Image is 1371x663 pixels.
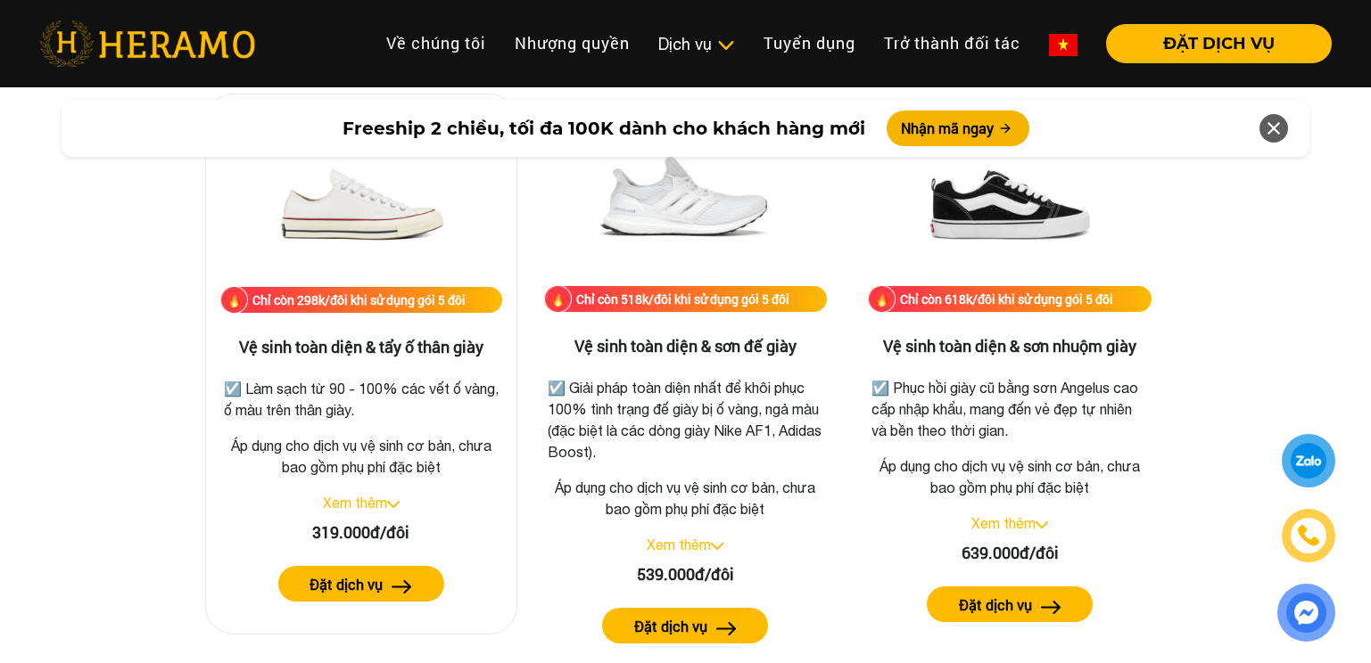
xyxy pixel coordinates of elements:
img: fire.png [868,285,896,313]
img: subToggleIcon [716,37,735,54]
img: arrow [716,622,737,635]
a: Xem thêm [323,495,387,511]
div: 319.000đ/đôi [220,520,502,544]
a: Xem thêm [647,536,711,552]
p: ☑️ Giải pháp toàn diện nhất để khôi phục 100% tình trạng đế giày bị ố vàng, ngả màu (đặc biệt là ... [548,377,824,462]
button: Đặt dịch vụ [278,566,444,602]
img: arrow_down.svg [387,501,400,508]
img: arrow [1041,601,1061,614]
label: Đặt dịch vụ [634,616,707,637]
img: vn-flag.png [1049,34,1078,56]
a: Nhượng quyền [500,24,644,62]
h3: Vệ sinh toàn diện & tẩy ố thân giày [220,338,502,357]
div: Dịch vụ [658,32,735,56]
div: Chỉ còn 298k/đôi khi sử dụng gói 5 đôi [252,291,466,309]
p: Áp dụng cho dịch vụ vệ sinh cơ bản, chưa bao gồm phụ phí đặc biệt [544,477,828,520]
h3: Vệ sinh toàn diện & sơn nhuộm giày [868,337,1152,356]
label: Đặt dịch vụ [959,594,1032,616]
img: phone-icon [1299,526,1318,545]
img: Vệ sinh toàn diện & tẩy ố thân giày [272,109,450,287]
a: ĐẶT DỊCH VỤ [1092,36,1332,52]
a: Xem thêm [971,515,1036,531]
img: arrow_down.svg [711,543,723,550]
div: 639.000đ/đôi [868,541,1152,565]
img: fire.png [544,285,572,313]
button: Đặt dịch vụ [927,586,1093,622]
img: fire.png [220,286,248,314]
a: Tuyển dụng [749,24,870,62]
button: Nhận mã ngay [887,110,1029,146]
div: Chỉ còn 618k/đôi khi sử dụng gói 5 đôi [900,290,1113,308]
h3: Vệ sinh toàn diện & sơn đế giày [544,337,828,356]
img: arrow [392,580,412,593]
img: Vệ sinh toàn diện & sơn đế giày [596,108,774,286]
div: 539.000đ/đôi [544,562,828,586]
a: Về chúng tôi [372,24,500,62]
div: Chỉ còn 518k/đôi khi sử dụng gói 5 đôi [576,290,789,308]
button: Đặt dịch vụ [602,608,768,643]
p: ☑️ Làm sạch từ 90 - 100% các vết ố vàng, ố màu trên thân giày. [224,378,499,421]
img: arrow_down.svg [1036,521,1048,528]
a: Trở thành đối tác [870,24,1035,62]
img: Vệ sinh toàn diện & sơn nhuộm giày [921,108,1099,286]
a: Đặt dịch vụ arrow [544,608,828,643]
a: Đặt dịch vụ arrow [220,566,502,602]
p: Áp dụng cho dịch vụ vệ sinh cơ bản, chưa bao gồm phụ phí đặc biệt [220,435,502,478]
span: Freeship 2 chiều, tối đa 100K dành cho khách hàng mới [343,115,865,142]
p: Áp dụng cho dịch vụ vệ sinh cơ bản, chưa bao gồm phụ phí đặc biệt [868,455,1152,498]
button: ĐẶT DỊCH VỤ [1106,24,1332,63]
a: phone-icon [1284,512,1333,560]
img: heramo-logo.png [39,20,255,67]
a: Đặt dịch vụ arrow [868,586,1152,622]
p: ☑️ Phục hồi giày cũ bằng sơn Angelus cao cấp nhập khẩu, mang đến vẻ đẹp tự nhiên và bền theo thời... [871,377,1148,441]
label: Đặt dịch vụ [310,574,383,595]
